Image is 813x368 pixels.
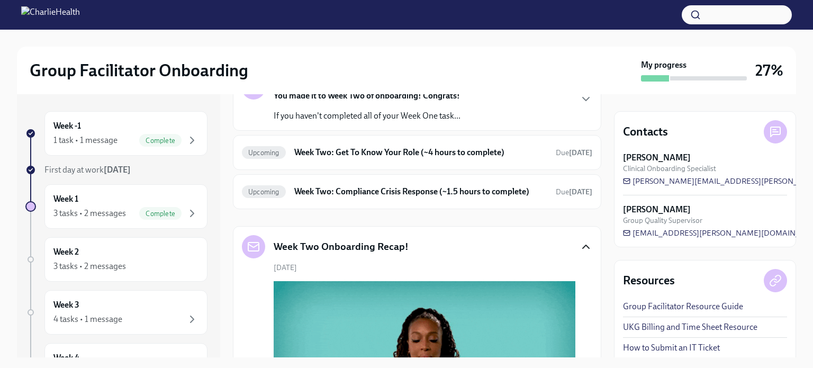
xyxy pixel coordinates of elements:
[25,290,207,335] a: Week 34 tasks • 1 message
[242,149,286,157] span: Upcoming
[623,216,702,226] span: Group Quality Supervisor
[556,148,592,157] span: Due
[623,164,716,174] span: Clinical Onboarding Specialist
[623,273,675,289] h4: Resources
[294,186,547,198] h6: Week Two: Compliance Crisis Response (~1.5 hours to complete)
[569,148,592,157] strong: [DATE]
[274,110,460,122] p: If you haven't completed all of your Week One task...
[25,111,207,156] a: Week -11 task • 1 messageComplete
[623,342,720,354] a: How to Submit an IT Ticket
[623,301,743,312] a: Group Facilitator Resource Guide
[25,237,207,282] a: Week 23 tasks • 2 messages
[53,208,126,219] div: 3 tasks • 2 messages
[25,184,207,229] a: Week 13 tasks • 2 messagesComplete
[242,144,592,161] a: UpcomingWeek Two: Get To Know Your Role (~4 hours to complete)Due[DATE]
[556,148,592,158] span: September 16th, 2025 08:00
[242,188,286,196] span: Upcoming
[53,352,79,364] h6: Week 4
[274,263,297,273] span: [DATE]
[53,261,126,272] div: 3 tasks • 2 messages
[556,187,592,196] span: Due
[53,246,79,258] h6: Week 2
[139,137,182,145] span: Complete
[104,165,131,175] strong: [DATE]
[53,193,78,205] h6: Week 1
[623,152,691,164] strong: [PERSON_NAME]
[556,187,592,197] span: September 16th, 2025 08:00
[21,6,80,23] img: CharlieHealth
[53,120,81,132] h6: Week -1
[569,187,592,196] strong: [DATE]
[25,164,207,176] a: First day at work[DATE]
[623,124,668,140] h4: Contacts
[623,204,691,216] strong: [PERSON_NAME]
[623,321,757,333] a: UKG Billing and Time Sheet Resource
[139,210,182,218] span: Complete
[44,165,131,175] span: First day at work
[274,91,460,101] strong: You made it to Week Two of onboarding! Congrats!
[53,134,118,146] div: 1 task • 1 message
[53,313,122,325] div: 4 tasks • 1 message
[30,60,248,81] h2: Group Facilitator Onboarding
[755,61,783,80] h3: 27%
[641,59,686,71] strong: My progress
[242,183,592,200] a: UpcomingWeek Two: Compliance Crisis Response (~1.5 hours to complete)Due[DATE]
[274,240,409,254] h5: Week Two Onboarding Recap!
[294,147,547,158] h6: Week Two: Get To Know Your Role (~4 hours to complete)
[53,299,79,311] h6: Week 3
